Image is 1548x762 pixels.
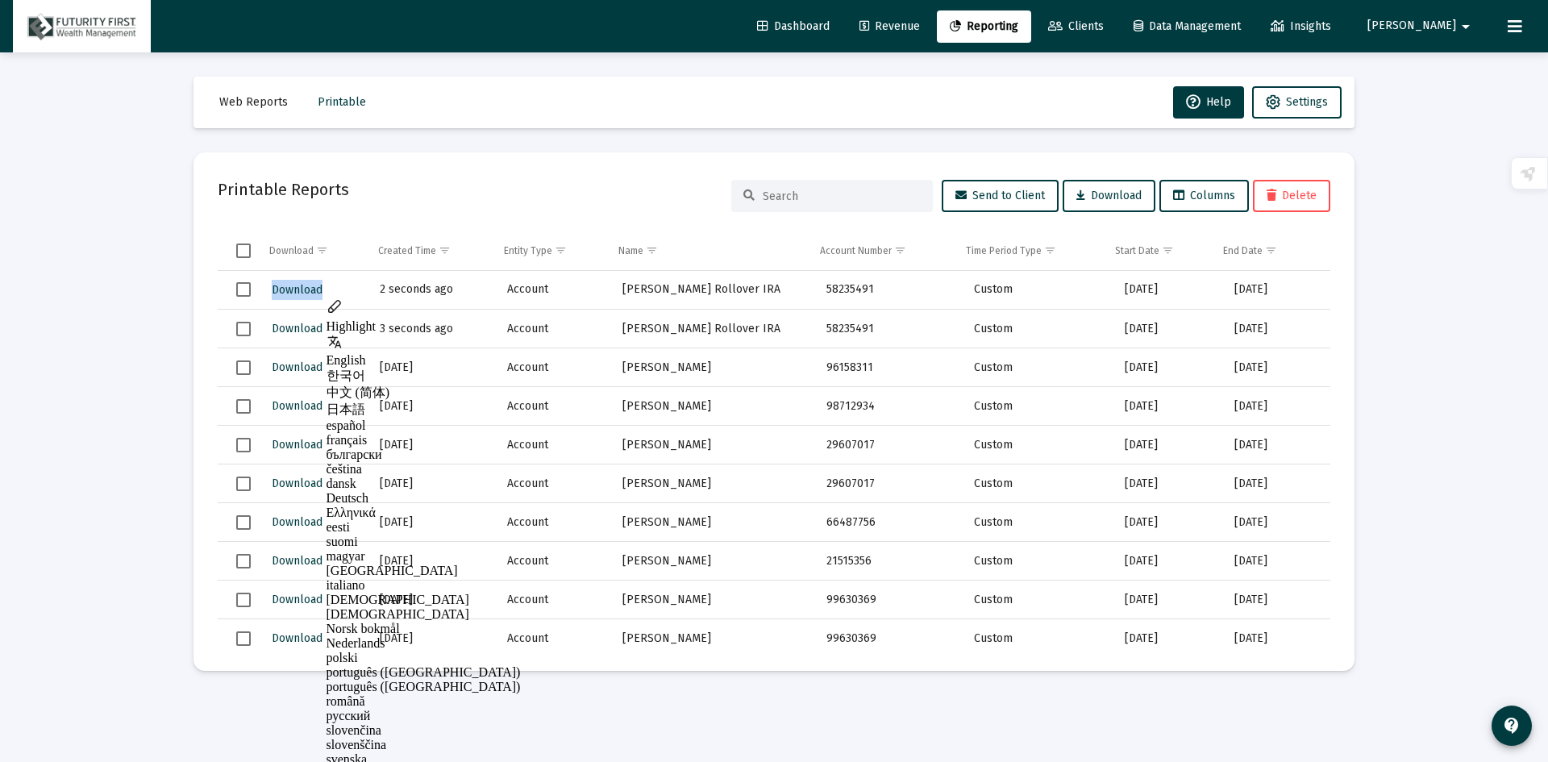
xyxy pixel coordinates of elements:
[1286,95,1328,109] span: Settings
[611,619,815,658] td: [PERSON_NAME]
[327,385,521,402] div: 中文 (简体)
[378,244,436,257] div: Created Time
[270,278,324,302] button: Download
[327,622,521,636] div: Norsk bokmål
[859,19,920,33] span: Revenue
[555,244,567,256] span: Show filter options for column 'Entity Type'
[815,581,963,619] td: 99630369
[611,271,815,310] td: [PERSON_NAME] Rollover IRA
[272,477,322,490] span: Download
[327,506,521,520] div: Ελληνικά
[327,491,521,506] div: Deutsch
[496,310,611,348] td: Account
[1223,503,1330,542] td: [DATE]
[439,244,451,256] span: Show filter options for column 'Created Time'
[272,283,322,297] span: Download
[815,503,963,542] td: 66487756
[327,520,521,535] div: eesti
[1113,310,1223,348] td: [DATE]
[270,433,324,456] button: Download
[1456,10,1475,43] mat-icon: arrow_drop_down
[963,271,1113,310] td: Custom
[815,426,963,464] td: 29607017
[1252,86,1342,119] button: Settings
[327,448,521,462] div: български
[327,593,521,607] div: [DEMOGRAPHIC_DATA]
[847,10,933,43] a: Revenue
[1173,189,1235,202] span: Columns
[272,399,322,413] span: Download
[809,231,955,270] td: Column Account Number
[815,387,963,426] td: 98712934
[272,631,322,645] span: Download
[1223,271,1330,310] td: [DATE]
[1223,348,1330,387] td: [DATE]
[327,738,521,752] div: slovenščina
[496,542,611,581] td: Account
[327,402,521,418] div: 日本語
[611,426,815,464] td: [PERSON_NAME]
[327,433,521,448] div: français
[327,607,521,622] div: [DEMOGRAPHIC_DATA]
[1223,310,1330,348] td: [DATE]
[327,368,521,385] div: 한국어
[1113,581,1223,619] td: [DATE]
[1265,244,1277,256] span: Show filter options for column 'End Date'
[327,462,521,477] div: čeština
[757,19,830,33] span: Dashboard
[1113,426,1223,464] td: [DATE]
[611,542,815,581] td: [PERSON_NAME]
[894,244,906,256] span: Show filter options for column 'Account Number'
[496,503,611,542] td: Account
[236,244,251,258] div: Select all
[607,231,809,270] td: Column Name
[327,694,521,709] div: română
[236,360,251,375] div: Select row
[272,593,322,606] span: Download
[327,418,521,433] div: español
[1113,619,1223,658] td: [DATE]
[206,86,301,119] button: Web Reports
[493,231,607,270] td: Column Entity Type
[496,387,611,426] td: Account
[955,231,1104,270] td: Column Time Period Type
[219,95,288,109] span: Web Reports
[1104,231,1213,270] td: Column Start Date
[327,353,521,368] div: English
[236,631,251,646] div: Select row
[270,549,324,573] button: Download
[327,709,521,723] div: русский
[1267,189,1317,202] span: Delete
[1121,10,1254,43] a: Data Management
[963,464,1113,503] td: Custom
[270,510,324,534] button: Download
[258,231,367,270] td: Column Download
[963,503,1113,542] td: Custom
[815,310,963,348] td: 58235491
[1113,503,1223,542] td: [DATE]
[272,515,322,529] span: Download
[1258,10,1344,43] a: Insights
[327,651,521,665] div: polski
[1223,426,1330,464] td: [DATE]
[218,177,349,202] h2: Printable Reports
[218,231,1330,647] div: Data grid
[1076,189,1142,202] span: Download
[496,581,611,619] td: Account
[815,348,963,387] td: 96158311
[272,360,322,374] span: Download
[1186,95,1231,109] span: Help
[236,593,251,607] div: Select row
[496,348,611,387] td: Account
[1035,10,1117,43] a: Clients
[327,680,521,694] div: português ([GEOGRAPHIC_DATA])
[1223,581,1330,619] td: [DATE]
[1115,244,1159,257] div: Start Date
[815,619,963,658] td: 99630369
[270,317,324,340] button: Download
[367,231,493,270] td: Column Created Time
[937,10,1031,43] a: Reporting
[815,464,963,503] td: 29607017
[496,426,611,464] td: Account
[1223,244,1263,257] div: End Date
